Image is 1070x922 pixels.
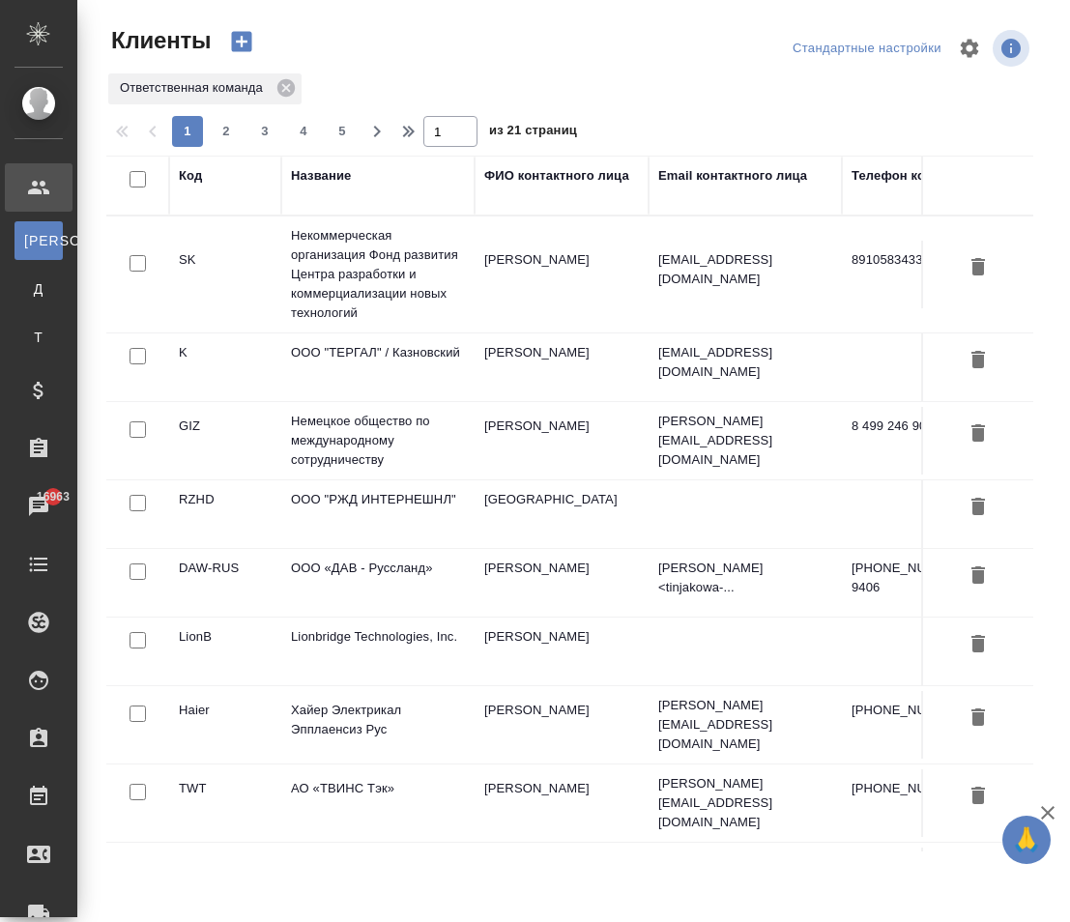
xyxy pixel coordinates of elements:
td: Хайер Электрикал Эпплаенсиз Рус [281,691,475,759]
td: [PERSON_NAME] [475,241,649,308]
td: TWT [169,769,281,837]
td: [PERSON_NAME] [475,549,649,617]
span: 2 [211,122,242,141]
button: Удалить [962,627,995,663]
p: 8 499 246 9090 [852,417,1026,436]
span: 3 [249,122,280,141]
td: GIZ [169,407,281,475]
span: 16963 [25,487,81,506]
td: Некоммерческая организация Фонд развития Центра разработки и коммерциализации новых технологий [281,216,475,332]
span: Настроить таблицу [946,25,993,72]
td: ООО «СКФ» [281,848,475,915]
td: SK [169,241,281,308]
td: SKF [169,848,281,915]
a: Т [14,318,63,357]
button: Создать [218,25,265,58]
td: [PERSON_NAME] [475,769,649,837]
button: Удалить [962,417,995,452]
td: ООО «ДАВ - Руссланд» [281,549,475,617]
span: 🙏 [1010,820,1043,860]
span: 4 [288,122,319,141]
p: [EMAIL_ADDRESS][DOMAIN_NAME] [658,343,832,382]
td: K [169,333,281,401]
td: [PERSON_NAME] [475,333,649,401]
td: ООО "ТЕРГАЛ" / Казновский [281,333,475,401]
span: из 21 страниц [489,119,577,147]
div: Телефон контактного лица [852,166,1023,186]
button: Удалить [962,701,995,736]
button: Удалить [962,343,995,379]
div: Email контактного лица [658,166,807,186]
span: 5 [327,122,358,141]
td: [PERSON_NAME] [475,618,649,685]
td: Haier [169,691,281,759]
div: ФИО контактного лица [484,166,629,186]
button: 2 [211,116,242,147]
button: Удалить [962,779,995,815]
p: [PHONE_NUMBER] вн. 121 [852,779,1026,798]
td: ООО "РЖД ИНТЕРНЕШНЛ" [281,480,475,548]
a: 16963 [5,482,72,531]
button: 5 [327,116,358,147]
button: Удалить [962,250,995,286]
span: Д [24,279,53,299]
p: [PHONE_NUMBER] [852,701,1026,720]
td: DAW-RUS [169,549,281,617]
p: [PERSON_NAME][EMAIL_ADDRESS][DOMAIN_NAME] [658,774,832,832]
p: [PERSON_NAME] <tinjakowa-... [658,559,832,597]
button: 4 [288,116,319,147]
span: Посмотреть информацию [993,30,1033,67]
div: Код [179,166,202,186]
td: RZHD [169,480,281,548]
p: [PHONE_NUMBER], доб. 9406 [852,559,1026,597]
p: [EMAIL_ADDRESS][DOMAIN_NAME] [658,250,832,289]
a: [PERSON_NAME] [14,221,63,260]
p: [PERSON_NAME][EMAIL_ADDRESS][DOMAIN_NAME] [658,412,832,470]
a: Д [14,270,63,308]
td: [PERSON_NAME] [475,848,649,915]
span: Клиенты [106,25,211,56]
div: Название [291,166,351,186]
span: Т [24,328,53,347]
div: Ответственная команда [108,73,302,104]
p: [PERSON_NAME][EMAIL_ADDRESS][DOMAIN_NAME] [658,696,832,754]
div: split button [788,34,946,64]
button: 🙏 [1002,816,1051,864]
td: [PERSON_NAME] [475,691,649,759]
td: [PERSON_NAME] [475,407,649,475]
button: Удалить [962,559,995,594]
td: [GEOGRAPHIC_DATA] [475,480,649,548]
p: Ответственная команда [120,78,270,98]
td: АО «ТВИНС Тэк» [281,769,475,837]
td: Lionbridge Technologies, Inc. [281,618,475,685]
button: Удалить [962,490,995,526]
p: 89105834335 [852,250,1026,270]
span: [PERSON_NAME] [24,231,53,250]
button: 3 [249,116,280,147]
td: Немецкое общество по международному сотрудничеству [281,402,475,479]
td: LionB [169,618,281,685]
